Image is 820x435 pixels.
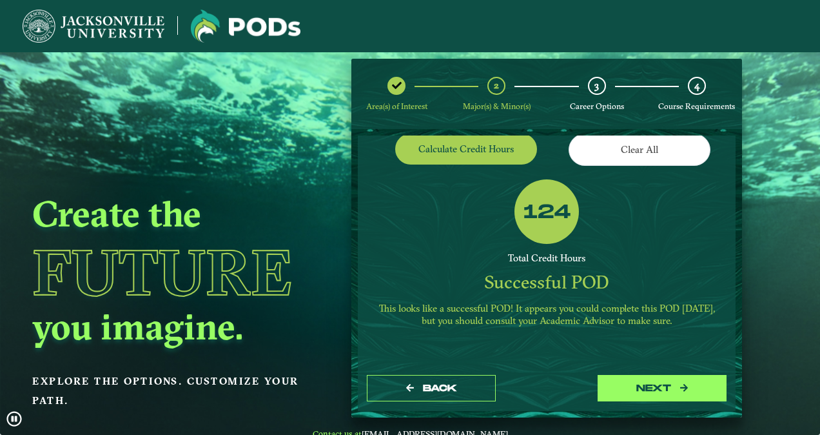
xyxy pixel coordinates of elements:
[569,134,710,165] button: Clear All
[598,375,727,401] button: next
[523,201,571,225] label: 124
[367,375,496,401] button: Back
[32,372,320,410] p: Explore the options. Customize your path.
[366,101,427,111] span: Area(s) of Interest
[594,79,599,92] span: 3
[32,191,320,236] h2: Create the
[570,101,624,111] span: Career Options
[423,383,457,394] span: Back
[463,101,531,111] span: Major(s) & Minor(s)
[395,134,537,164] button: Calculate credit hours
[658,101,735,111] span: Course Requirements
[32,304,320,349] h2: you imagine.
[23,10,164,43] img: Jacksonville University logo
[371,252,722,265] div: Total Credit Hours
[371,303,722,327] p: This looks like a successful POD! It appears you could complete this POD [DATE], but you should c...
[694,79,699,92] span: 4
[191,10,300,43] img: Jacksonville University logo
[494,79,499,92] span: 2
[32,241,320,304] h1: Future
[371,271,722,294] div: Successful POD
